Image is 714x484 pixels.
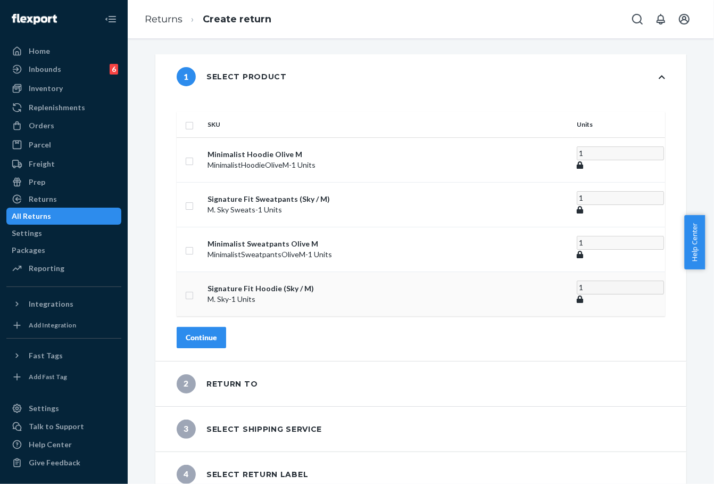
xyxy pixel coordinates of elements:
div: Give Feedback [29,457,80,468]
p: MinimalistHoodieOliveM - 1 Units [207,160,568,170]
button: Open notifications [650,9,671,30]
a: All Returns [6,208,121,225]
th: Units [572,112,665,137]
span: 1 [177,67,196,86]
div: Inbounds [29,64,61,75]
a: Create return [203,13,271,25]
a: Prep [6,174,121,191]
div: Freight [29,159,55,169]
span: 4 [177,465,196,484]
div: Add Fast Tag [29,372,67,381]
input: Enter quantity [577,191,664,205]
div: Continue [186,332,217,343]
button: Fast Tags [6,347,121,364]
div: Select product [177,67,287,86]
img: Flexport logo [12,14,57,24]
a: Inventory [6,80,121,97]
a: Packages [6,242,121,259]
div: Inventory [29,83,63,94]
p: M. Sky - 1 Units [207,294,568,305]
button: Open Search Box [627,9,648,30]
button: Help Center [684,215,705,269]
input: Enter quantity [577,281,664,294]
a: Add Fast Tag [6,368,121,385]
a: Settings [6,225,121,242]
div: Integrations [29,299,73,309]
p: Signature Fit Sweatpants (Sky / M) [207,194,568,204]
a: Reporting [6,260,121,277]
button: Integrations [6,296,121,313]
span: 3 [177,420,196,439]
div: 6 [110,64,118,75]
a: Parcel [6,136,121,153]
div: Returns [29,194,57,204]
a: Orders [6,117,121,134]
div: Select shipping service [177,420,322,439]
div: Add Integration [29,321,76,330]
p: MinimalistSweatpantsOliveM - 1 Units [207,249,568,260]
div: Replenishments [29,102,85,113]
button: Continue [177,327,226,348]
a: Settings [6,400,121,417]
button: Give Feedback [6,454,121,471]
div: All Returns [12,211,51,222]
input: Enter quantity [577,236,664,250]
a: Home [6,43,121,60]
a: Add Integration [6,317,121,334]
span: 2 [177,374,196,393]
input: Enter quantity [577,146,664,160]
div: Settings [29,403,59,414]
a: Replenishments [6,99,121,116]
div: Talk to Support [29,421,84,432]
p: Signature Fit Hoodie (Sky / M) [207,283,568,294]
p: Minimalist Hoodie Olive M [207,149,568,160]
div: Select return label [177,465,308,484]
a: Returns [6,191,121,208]
div: Packages [12,245,45,256]
a: Returns [145,13,182,25]
p: M. Sky Sweats - 1 Units [207,204,568,215]
ol: breadcrumbs [136,4,280,35]
div: Help Center [29,439,72,450]
div: Fast Tags [29,350,63,361]
a: Inbounds6 [6,61,121,78]
div: Parcel [29,140,51,150]
button: Close Navigation [100,9,121,30]
div: Return to [177,374,258,393]
button: Open account menu [674,9,695,30]
div: Home [29,46,50,56]
a: Talk to Support [6,418,121,435]
div: Orders [29,120,54,131]
div: Reporting [29,263,64,274]
p: Minimalist Sweatpants Olive M [207,239,568,249]
div: Prep [29,177,45,187]
a: Freight [6,155,121,173]
div: Settings [12,228,42,239]
a: Help Center [6,436,121,453]
th: SKU [203,112,572,137]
